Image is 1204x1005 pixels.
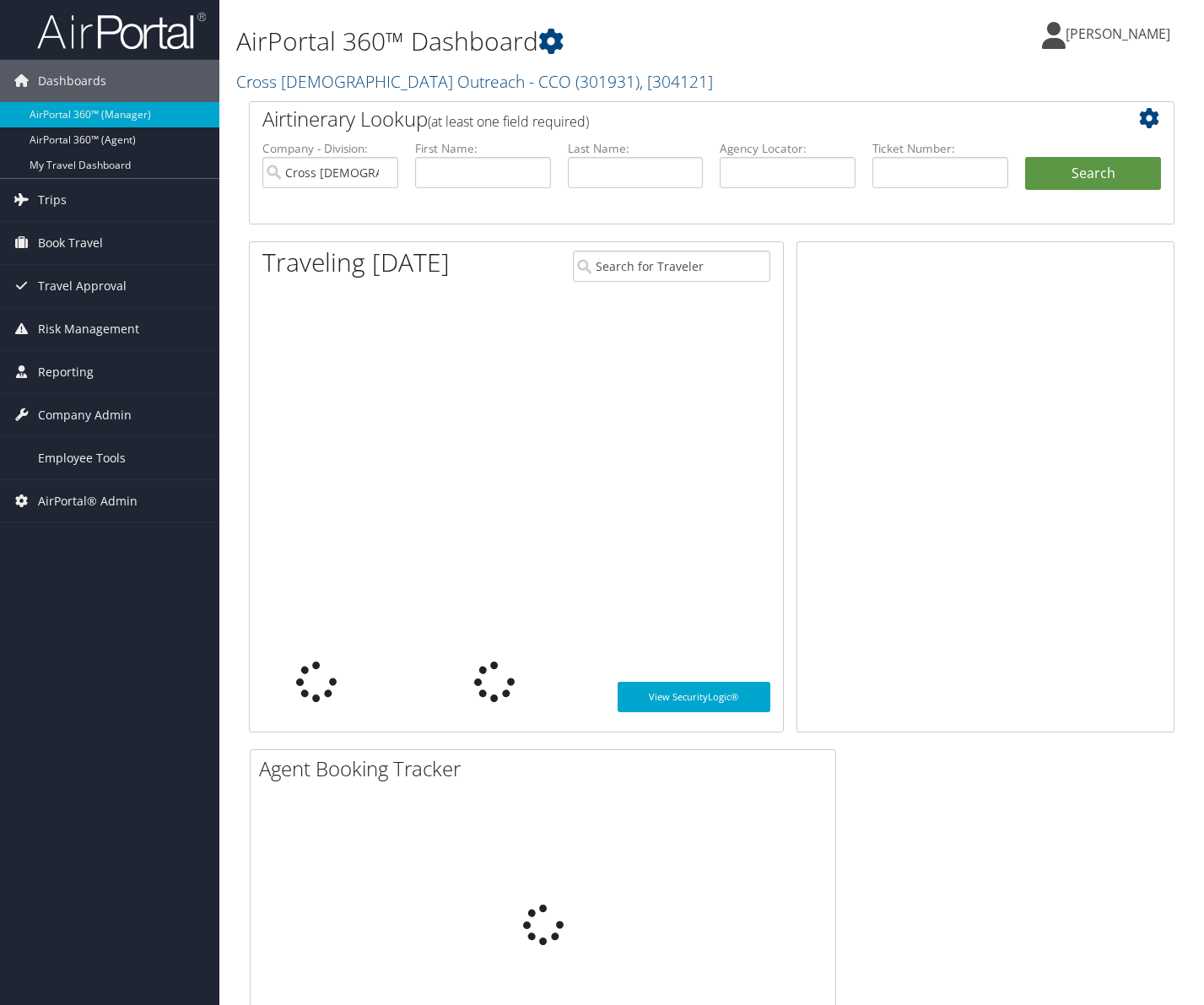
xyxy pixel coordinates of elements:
[38,480,138,522] span: AirPortal® Admin
[640,70,713,93] span: , [ 304121 ]
[38,437,126,479] span: Employee Tools
[573,251,769,282] input: Search for Traveler
[38,60,106,102] span: Dashboards
[1025,157,1161,191] button: Search
[428,112,589,131] span: (at least one field required)
[38,265,127,307] span: Travel Approval
[38,222,103,264] span: Book Travel
[872,140,1008,157] label: Ticket Number:
[618,682,770,712] a: View SecurityLogic®
[262,140,398,157] label: Company - Division:
[568,140,704,157] label: Last Name:
[720,140,856,157] label: Agency Locator:
[575,70,640,93] span: ( 301931 )
[38,394,132,436] span: Company Admin
[415,140,551,157] label: First Name:
[236,24,870,59] h1: AirPortal 360™ Dashboard
[38,308,139,350] span: Risk Management
[262,105,1084,133] h2: Airtinerary Lookup
[262,245,450,280] h1: Traveling [DATE]
[38,179,67,221] span: Trips
[236,70,713,93] a: Cross [DEMOGRAPHIC_DATA] Outreach - CCO
[37,11,206,51] img: airportal-logo.png
[1042,8,1187,59] a: [PERSON_NAME]
[1066,24,1170,43] span: [PERSON_NAME]
[259,754,835,783] h2: Agent Booking Tracker
[38,351,94,393] span: Reporting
